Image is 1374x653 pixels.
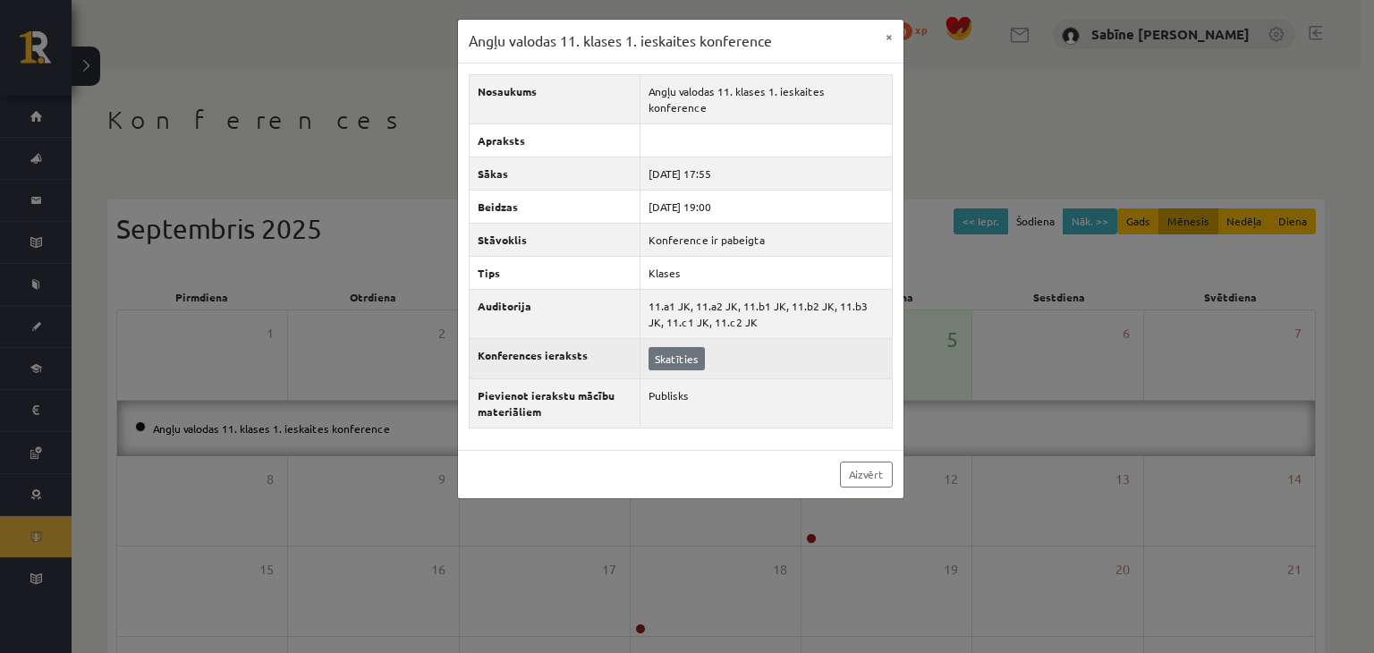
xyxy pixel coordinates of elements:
th: Auditorija [469,289,640,338]
a: Skatīties [649,347,705,370]
th: Konferences ieraksts [469,338,640,378]
td: Publisks [640,378,892,428]
td: 11.a1 JK, 11.a2 JK, 11.b1 JK, 11.b2 JK, 11.b3 JK, 11.c1 JK, 11.c2 JK [640,289,892,338]
th: Tips [469,256,640,289]
th: Stāvoklis [469,223,640,256]
td: Konference ir pabeigta [640,223,892,256]
h3: Angļu valodas 11. klases 1. ieskaites konference [469,30,772,52]
td: [DATE] 19:00 [640,190,892,223]
th: Sākas [469,157,640,190]
a: Aizvērt [840,462,893,488]
button: × [875,20,903,54]
td: [DATE] 17:55 [640,157,892,190]
td: Angļu valodas 11. klases 1. ieskaites konference [640,74,892,123]
th: Pievienot ierakstu mācību materiāliem [469,378,640,428]
th: Nosaukums [469,74,640,123]
th: Beidzas [469,190,640,223]
td: Klases [640,256,892,289]
th: Apraksts [469,123,640,157]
